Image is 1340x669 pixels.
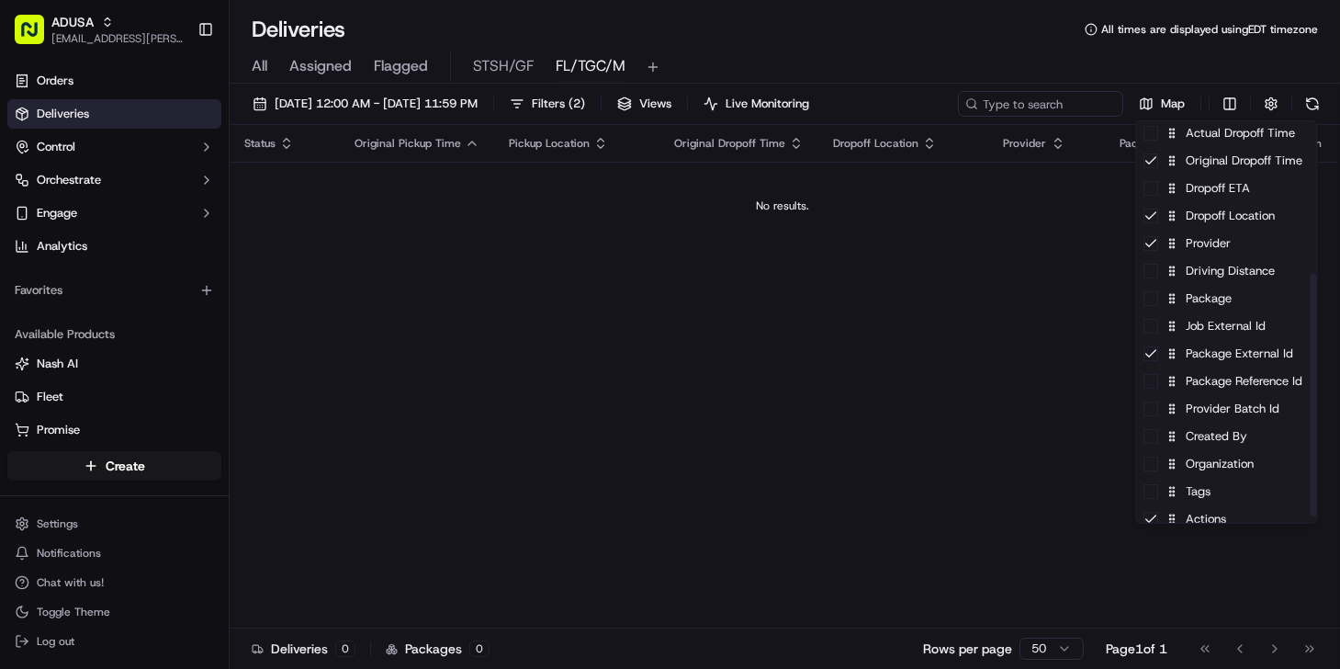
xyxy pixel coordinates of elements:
[18,268,33,283] div: 📗
[174,266,295,285] span: API Documentation
[1136,340,1316,368] div: Package External Id
[1136,395,1316,423] div: Provider Batch Id
[129,311,222,325] a: Powered byPylon
[1136,147,1316,175] div: Original Dropoff Time
[1136,423,1316,450] div: Created By
[1136,285,1316,312] div: Package
[1136,312,1316,340] div: Job External Id
[148,259,302,292] a: 💻API Documentation
[155,268,170,283] div: 💻
[1136,119,1316,147] div: Actual Dropoff Time
[1136,368,1316,395] div: Package Reference Id
[1136,230,1316,257] div: Provider
[1136,478,1316,505] div: Tags
[183,312,222,325] span: Pylon
[18,176,51,209] img: 1736555255976-a54dd68f-1ca7-489b-9aae-adbdc363a1c4
[18,18,55,55] img: Nash
[62,194,232,209] div: We're available if you need us!
[1136,175,1316,202] div: Dropoff ETA
[37,266,141,285] span: Knowledge Base
[1136,450,1316,478] div: Organization
[62,176,301,194] div: Start new chat
[312,181,334,203] button: Start new chat
[18,74,334,103] p: Welcome 👋
[48,119,331,138] input: Got a question? Start typing here...
[1136,202,1316,230] div: Dropoff Location
[11,259,148,292] a: 📗Knowledge Base
[1136,257,1316,285] div: Driving Distance
[1136,505,1316,533] div: Actions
